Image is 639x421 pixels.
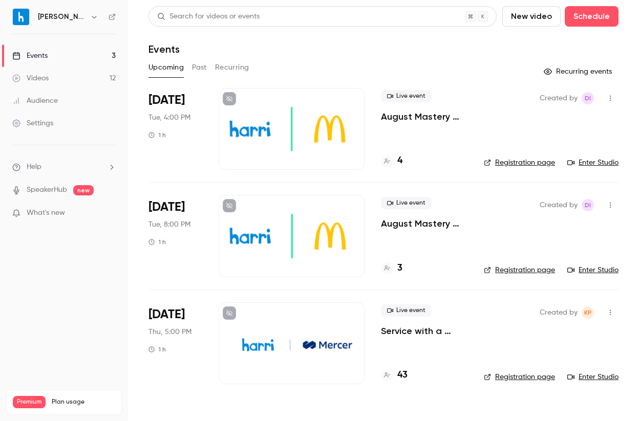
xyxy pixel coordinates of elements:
[540,199,578,211] span: Created by
[381,368,408,382] a: 43
[157,11,260,22] div: Search for videos or events
[565,6,619,27] button: Schedule
[381,325,467,337] a: Service with a Struggle: What Hospitality Can Teach Us About Supporting Frontline Teams
[12,96,58,106] div: Audience
[12,118,53,128] div: Settings
[539,63,619,80] button: Recurring events
[381,261,402,275] a: 3
[73,185,94,195] span: new
[13,396,46,408] span: Premium
[148,345,166,353] div: 1 h
[381,217,467,230] a: August Mastery Session 2: School Calendars
[148,306,185,323] span: [DATE]
[148,88,202,170] div: Aug 19 Tue, 10:00 AM (America/New York)
[13,9,29,25] img: Harri
[381,154,402,168] a: 4
[148,302,202,384] div: Sep 4 Thu, 11:00 AM (America/New York)
[12,162,116,172] li: help-dropdown-opener
[381,197,432,209] span: Live event
[584,306,592,319] span: KP
[397,368,408,382] h4: 43
[582,199,594,211] span: Dennis Ivanov
[27,162,41,172] span: Help
[27,185,67,195] a: SpeakerHub
[381,304,432,317] span: Live event
[540,306,578,319] span: Created by
[12,51,48,61] div: Events
[540,92,578,104] span: Created by
[148,59,184,76] button: Upcoming
[192,59,207,76] button: Past
[148,238,166,246] div: 1 h
[27,208,65,218] span: What's new
[582,92,594,104] span: Dennis Ivanov
[502,6,561,27] button: New video
[103,209,116,218] iframe: Noticeable Trigger
[484,372,555,382] a: Registration page
[582,306,594,319] span: Kate Price
[567,265,619,275] a: Enter Studio
[148,92,185,108] span: [DATE]
[397,261,402,275] h4: 3
[148,219,190,230] span: Tue, 8:00 PM
[148,43,180,55] h1: Events
[484,265,555,275] a: Registration page
[148,199,185,215] span: [DATE]
[148,327,191,337] span: Thu, 5:00 PM
[148,195,202,277] div: Aug 19 Tue, 2:00 PM (America/New York)
[52,398,115,406] span: Plan usage
[567,158,619,168] a: Enter Studio
[567,372,619,382] a: Enter Studio
[12,73,49,83] div: Videos
[585,92,591,104] span: DI
[381,90,432,102] span: Live event
[38,12,86,22] h6: [PERSON_NAME]
[148,131,166,139] div: 1 h
[484,158,555,168] a: Registration page
[381,110,467,123] a: August Mastery Session 1: School Calendars
[397,154,402,168] h4: 4
[148,113,190,123] span: Tue, 4:00 PM
[585,199,591,211] span: DI
[215,59,249,76] button: Recurring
